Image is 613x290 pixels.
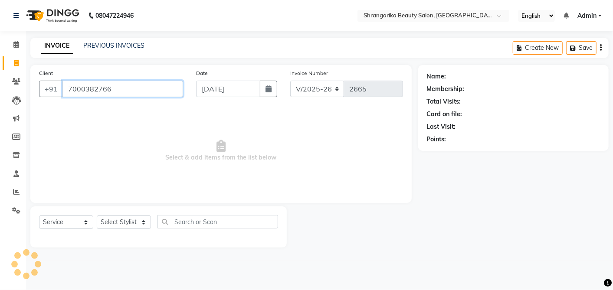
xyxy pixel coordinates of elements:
label: Client [39,69,53,77]
button: Create New [513,41,563,55]
div: Points: [427,135,446,144]
button: Save [566,41,597,55]
button: +91 [39,81,63,97]
div: Card on file: [427,110,462,119]
input: Search or Scan [157,215,278,228]
a: PREVIOUS INVOICES [83,42,144,49]
label: Date [196,69,208,77]
div: Membership: [427,85,465,94]
label: Invoice Number [290,69,328,77]
b: 08047224946 [95,3,134,28]
div: Total Visits: [427,97,461,106]
span: Admin [577,11,597,20]
div: Last Visit: [427,122,456,131]
input: Search by Name/Mobile/Email/Code [62,81,183,97]
a: INVOICE [41,38,73,54]
span: Select & add items from the list below [39,108,403,194]
img: logo [22,3,82,28]
div: Name: [427,72,446,81]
